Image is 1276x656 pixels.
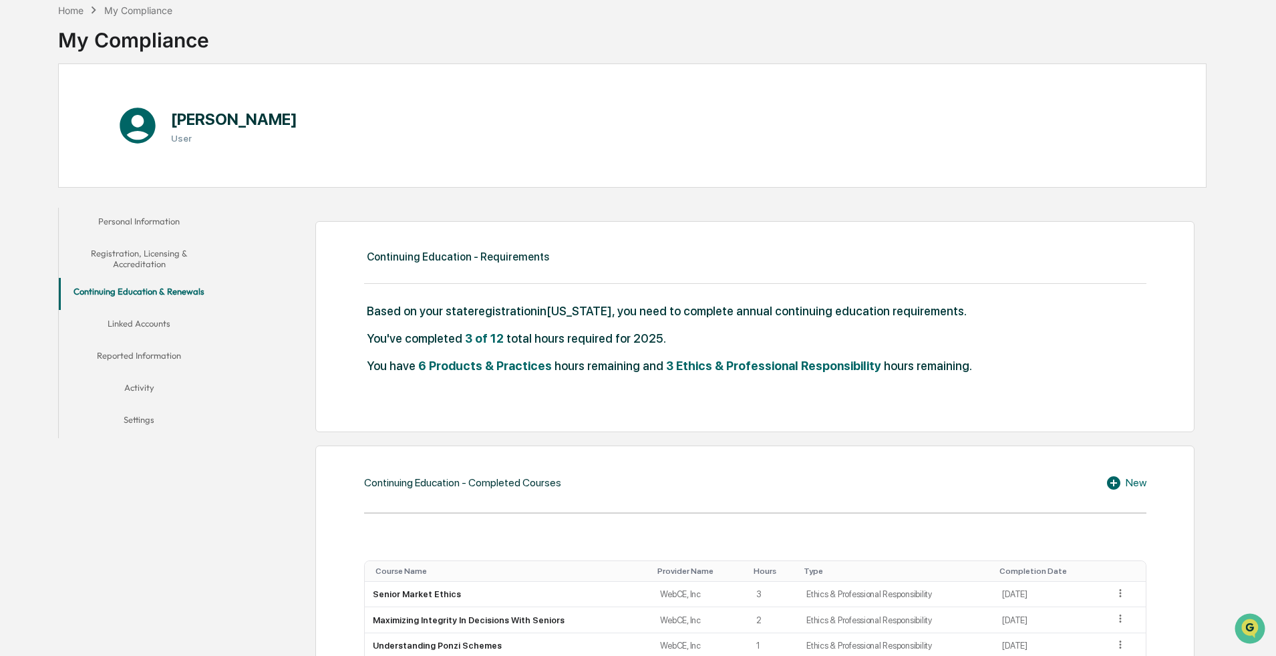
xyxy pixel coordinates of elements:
[798,582,994,608] td: Ethics & Professional Responsibility
[994,582,1106,608] td: [DATE]
[171,110,297,129] h1: [PERSON_NAME]
[59,278,219,310] button: Continuing Education & Renewals
[8,188,90,212] a: 🔎Data Lookup
[58,17,209,52] div: My Compliance
[27,168,86,182] span: Preclearance
[748,582,798,608] td: 3
[8,163,92,187] a: 🖐️Preclearance
[59,208,219,240] button: Personal Information
[59,374,219,406] button: Activity
[652,582,748,608] td: WebCE, Inc
[367,331,462,345] span: You've completed
[59,240,219,278] button: Registration, Licensing & Accreditation
[465,331,504,345] span: 3 of 12
[652,607,748,633] td: WebCE, Inc
[657,566,743,576] div: Toggle SortBy
[365,607,653,633] td: Maximizing Integrity In Decisions With Seniors
[13,195,24,206] div: 🔎
[13,170,24,180] div: 🖐️
[45,102,219,116] div: Start new chat
[59,406,219,438] button: Settings
[94,226,162,236] a: Powered byPylon
[365,582,653,608] td: Senior Market Ethics
[110,168,166,182] span: Attestations
[418,359,552,373] span: 6 Products & Practices
[45,116,169,126] div: We're available if you need us!
[506,331,666,345] span: total hours required for 2025.
[375,566,647,576] div: Toggle SortBy
[1106,475,1146,491] div: New
[666,359,881,373] span: 3 Ethics & Professional Responsibility
[748,607,798,633] td: 2
[27,194,84,207] span: Data Lookup
[367,359,416,373] span: You have
[227,106,243,122] button: Start new chat
[104,5,172,16] div: My Compliance
[367,304,967,318] span: Based on your state registration in [US_STATE] , you need to complete annual continuing education...
[804,566,989,576] div: Toggle SortBy
[59,310,219,342] button: Linked Accounts
[13,28,243,49] p: How can we help?
[59,208,219,438] div: secondary tabs example
[999,566,1101,576] div: Toggle SortBy
[58,5,84,16] div: Home
[13,102,37,126] img: 1746055101610-c473b297-6a78-478c-a979-82029cc54cd1
[133,226,162,236] span: Pylon
[884,359,972,373] span: hours remaining.
[364,476,561,489] div: Continuing Education - Completed Courses
[994,607,1106,633] td: [DATE]
[367,251,549,263] div: Continuing Education - Requirements
[1233,612,1269,648] iframe: Open customer support
[554,359,663,373] span: hours remaining and
[171,133,297,144] h3: User
[798,607,994,633] td: Ethics & Professional Responsibility
[1117,566,1140,576] div: Toggle SortBy
[97,170,108,180] div: 🗄️
[754,566,793,576] div: Toggle SortBy
[92,163,171,187] a: 🗄️Attestations
[59,342,219,374] button: Reported Information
